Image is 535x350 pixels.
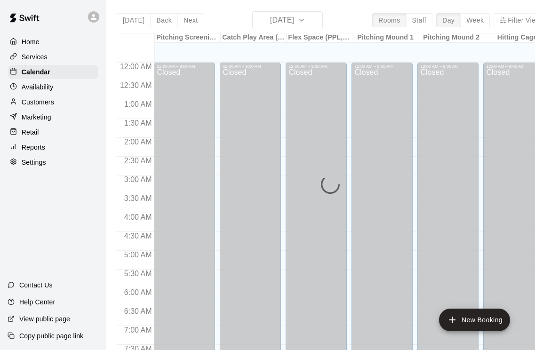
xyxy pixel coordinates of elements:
p: Contact Us [19,280,53,290]
a: Marketing [8,110,98,124]
p: Settings [22,158,46,167]
span: 4:30 AM [122,232,154,240]
span: 7:00 AM [122,326,154,334]
p: Marketing [22,112,51,122]
span: 2:00 AM [122,138,154,146]
div: 12:00 AM – 9:00 AM [157,64,212,69]
a: Customers [8,95,98,109]
a: Reports [8,140,98,154]
span: 5:30 AM [122,270,154,278]
span: 3:00 AM [122,175,154,183]
div: Pitching Screenings [155,33,221,42]
span: 1:30 AM [122,119,154,127]
a: Calendar [8,65,98,79]
p: Copy public page link [19,331,83,341]
span: 6:00 AM [122,288,154,296]
div: 12:00 AM – 9:00 AM [354,64,410,69]
div: 12:00 AM – 9:00 AM [223,64,278,69]
span: 3:30 AM [122,194,154,202]
div: Pitching Mound 1 [352,33,418,42]
p: Services [22,52,48,62]
p: Retail [22,127,39,137]
p: Help Center [19,297,55,307]
span: 5:00 AM [122,251,154,259]
p: Availability [22,82,54,92]
div: Pitching Mound 2 [418,33,484,42]
p: Reports [22,143,45,152]
p: Calendar [22,67,50,77]
a: Home [8,35,98,49]
p: Home [22,37,40,47]
span: 2:30 AM [122,157,154,165]
span: 1:00 AM [122,100,154,108]
span: 4:00 AM [122,213,154,221]
span: 12:30 AM [118,81,154,89]
button: add [439,309,510,331]
a: Services [8,50,98,64]
p: Customers [22,97,54,107]
div: Flex Space (PPL, Green Turf) [287,33,352,42]
div: 12:00 AM – 9:00 AM [288,64,344,69]
a: Retail [8,125,98,139]
span: 12:00 AM [118,63,154,71]
a: Availability [8,80,98,94]
p: View public page [19,314,70,324]
div: 12:00 AM – 9:00 AM [420,64,476,69]
div: Catch Play Area (Black Turf) [221,33,287,42]
a: Settings [8,155,98,169]
span: 6:30 AM [122,307,154,315]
